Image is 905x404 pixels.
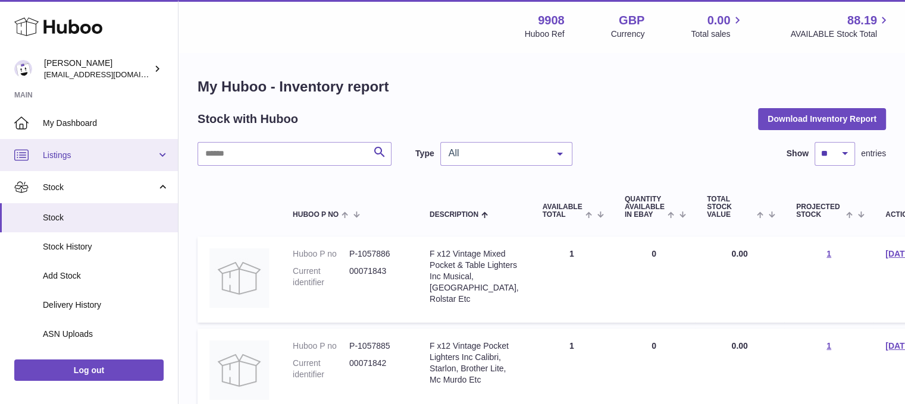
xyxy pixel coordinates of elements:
span: AVAILABLE Stock Total [790,29,891,40]
span: [EMAIL_ADDRESS][DOMAIN_NAME] [44,70,175,79]
dd: P-1057886 [349,248,406,260]
span: Delivery History [43,299,169,311]
div: Huboo Ref [525,29,565,40]
img: internalAdmin-9908@internal.huboo.com [14,60,32,78]
span: All [446,147,548,159]
td: 0 [613,236,695,323]
span: Add Stock [43,270,169,282]
label: Show [787,148,809,159]
span: My Dashboard [43,118,169,129]
div: F x12 Vintage Pocket Lighters Inc Calibri, Starlon, Brother Lite, Mc Murdo Etc [430,340,519,386]
span: Stock History [43,241,169,252]
span: Projected Stock [796,203,843,219]
a: Log out [14,359,164,381]
button: Download Inventory Report [758,108,886,130]
label: Type [415,148,434,159]
span: 0.00 [731,249,747,258]
a: 1 [826,341,831,351]
a: 0.00 Total sales [691,12,744,40]
h2: Stock with Huboo [198,111,298,127]
strong: GBP [619,12,644,29]
div: F x12 Vintage Mixed Pocket & Table Lighters Inc Musical, [GEOGRAPHIC_DATA], Rolstar Etc [430,248,519,304]
span: 0.00 [707,12,731,29]
span: 88.19 [847,12,877,29]
span: 0.00 [731,341,747,351]
span: Stock [43,182,156,193]
span: Stock [43,212,169,223]
span: AVAILABLE Total [543,203,583,219]
div: [PERSON_NAME] [44,58,151,80]
img: product image [209,340,269,400]
dd: 00071843 [349,266,406,288]
h1: My Huboo - Inventory report [198,77,886,96]
span: Description [430,211,478,219]
span: Huboo P no [293,211,339,219]
span: ASN Uploads [43,329,169,340]
dt: Huboo P no [293,248,349,260]
dd: P-1057885 [349,340,406,352]
span: Listings [43,150,156,161]
dd: 00071842 [349,358,406,380]
dt: Huboo P no [293,340,349,352]
strong: 9908 [538,12,565,29]
span: Total sales [691,29,744,40]
img: product image [209,248,269,308]
a: 1 [826,249,831,258]
span: entries [861,148,886,159]
dt: Current identifier [293,266,349,288]
span: Quantity Available in eBay [625,195,665,219]
span: Total stock value [707,195,754,219]
td: 1 [531,236,613,323]
a: 88.19 AVAILABLE Stock Total [790,12,891,40]
dt: Current identifier [293,358,349,380]
div: Currency [611,29,645,40]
